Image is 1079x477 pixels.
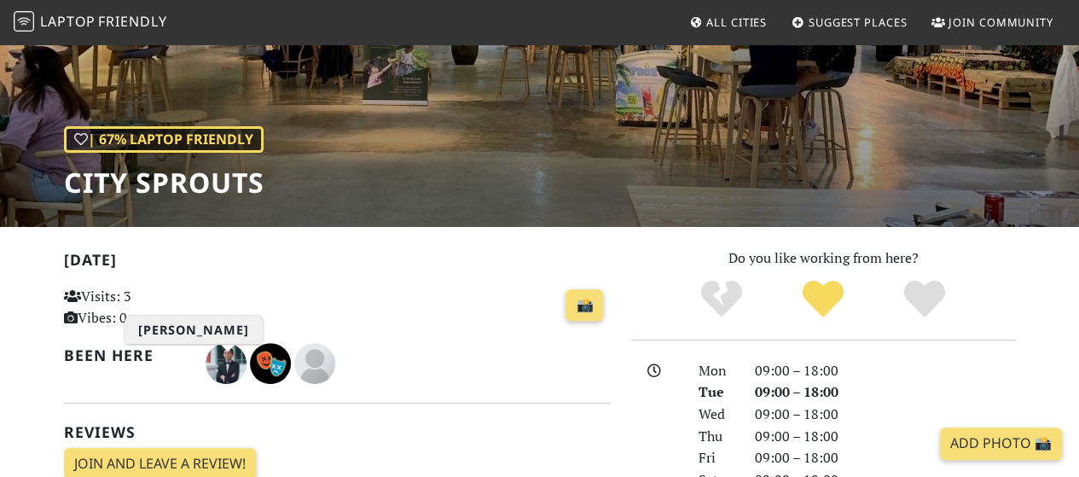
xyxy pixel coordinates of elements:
div: 09:00 – 18:00 [745,404,1026,426]
img: blank-535327c66bd565773addf3077783bbfce4b00ec00e9fd257753287c682c7fa38.png [294,343,335,384]
span: Anne O [294,352,335,371]
a: All Cities [682,7,774,38]
div: Fri [688,447,745,469]
h2: Reviews [64,423,611,441]
span: Friendly [98,12,166,31]
div: Tue [688,381,745,404]
span: Join Community [948,15,1053,30]
div: No [671,278,773,321]
p: Do you like working from here? [631,247,1016,270]
img: 3897-seah.jpg [206,343,247,384]
a: LaptopFriendly LaptopFriendly [14,8,167,38]
h2: Been here [64,346,185,364]
span: All Cities [706,15,767,30]
a: 📸 [566,289,603,322]
img: LaptopFriendly [14,11,34,32]
h2: [DATE] [64,251,611,276]
span: Suggest Places [809,15,908,30]
div: Wed [688,404,745,426]
h3: [PERSON_NAME] [125,316,263,345]
div: 09:00 – 18:00 [745,360,1026,382]
div: Mon [688,360,745,382]
img: 2912-kim.jpg [250,343,291,384]
div: Definitely! [873,278,975,321]
p: Visits: 3 Vibes: 0 [64,286,233,329]
div: Yes [773,278,874,321]
div: 09:00 – 18:00 [745,381,1026,404]
span: Kim Tan [250,352,294,371]
a: Join Community [925,7,1060,38]
div: 09:00 – 18:00 [745,426,1026,448]
div: | 67% Laptop Friendly [64,126,264,154]
div: Thu [688,426,745,448]
div: 09:00 – 18:00 [745,447,1026,469]
h1: City Sprouts [64,166,264,199]
span: Laptop [40,12,96,31]
span: Seah Han Chong Jeremy [206,352,250,371]
a: Suggest Places [785,7,914,38]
